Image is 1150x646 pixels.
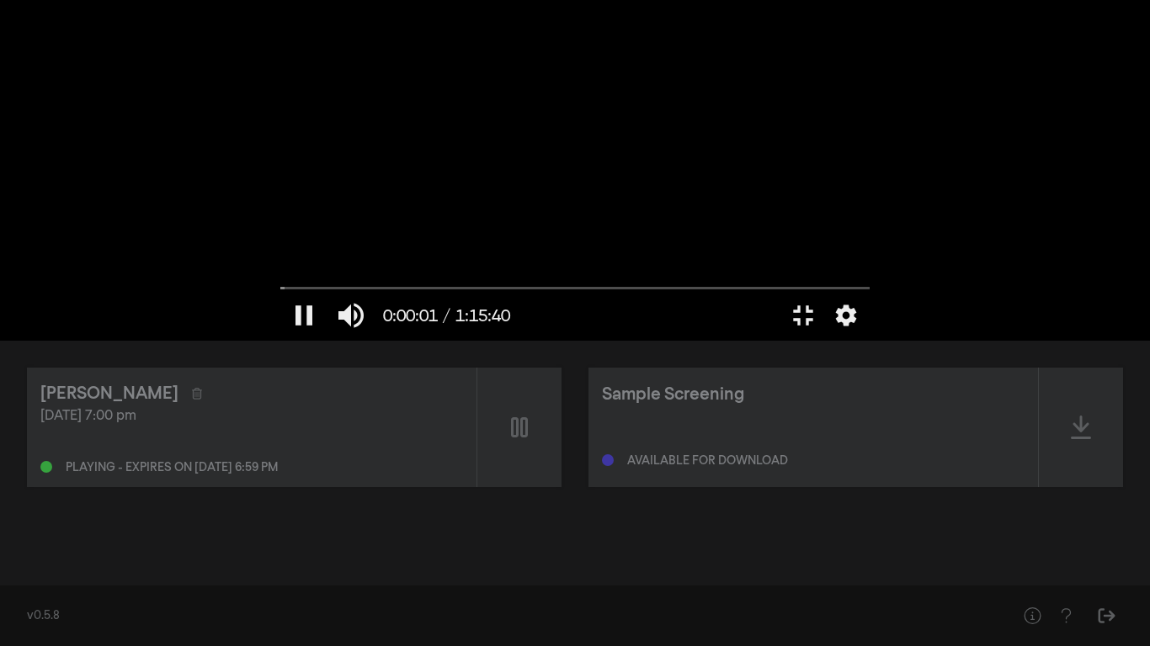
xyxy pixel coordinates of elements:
button: Sign Out [1089,599,1123,633]
div: Playing - expires on [DATE] 6:59 pm [66,462,278,474]
div: Sample Screening [602,382,744,407]
button: Pause [280,290,327,341]
div: [DATE] 7:00 pm [40,406,463,426]
button: Exit full screen [780,290,827,341]
button: 0:00:01 / 1:15:40 [375,290,519,341]
div: [PERSON_NAME] [40,381,178,406]
button: Help [1049,599,1083,633]
div: Available for download [627,455,788,467]
button: Mute [327,290,375,341]
div: v0.5.8 [27,607,982,625]
button: Help [1015,599,1049,633]
button: More settings [827,290,865,341]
